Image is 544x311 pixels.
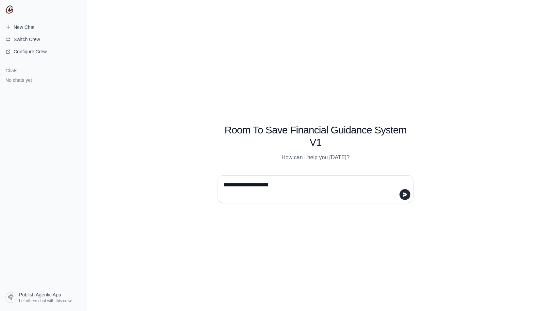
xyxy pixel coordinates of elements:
button: Switch Crew [3,34,84,45]
img: CrewAI Logo [5,5,14,14]
p: How can I help you [DATE]? [218,153,413,162]
span: Switch Crew [14,36,40,43]
a: Configure Crew [3,46,84,57]
a: Publish Agentic App Let others chat with this crew [3,289,84,306]
span: Configure Crew [14,48,47,55]
h1: Room To Save Financial Guidance System V1 [218,124,413,148]
span: Let others chat with this crew [19,298,72,304]
span: New Chat [14,24,34,31]
a: New Chat [3,22,84,33]
span: Publish Agentic App [19,291,61,298]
